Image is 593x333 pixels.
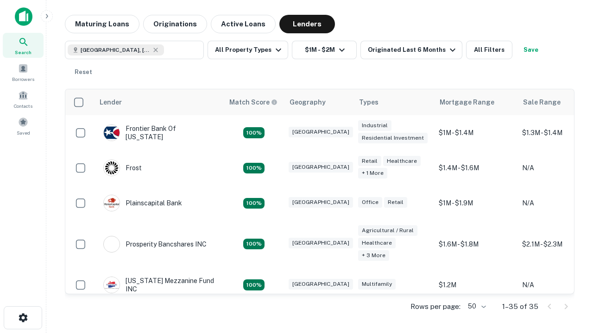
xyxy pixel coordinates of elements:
th: Types [353,89,434,115]
div: Office [358,197,382,208]
div: 50 [464,300,487,313]
button: Save your search to get updates of matches that match your search criteria. [516,41,546,59]
div: Lender [100,97,122,108]
div: Plainscapital Bank [103,195,182,211]
td: $1.2M [434,267,517,302]
div: + 3 more [358,250,389,261]
img: picture [104,236,120,252]
a: Borrowers [3,60,44,85]
div: Matching Properties: 4, hasApolloMatch: undefined [243,127,265,138]
div: Retail [384,197,407,208]
a: Saved [3,113,44,138]
div: Matching Properties: 6, hasApolloMatch: undefined [243,239,265,250]
span: [GEOGRAPHIC_DATA], [GEOGRAPHIC_DATA], [GEOGRAPHIC_DATA] [81,46,150,54]
div: Originated Last 6 Months [368,44,458,55]
div: Healthcare [383,156,421,166]
div: Matching Properties: 4, hasApolloMatch: undefined [243,198,265,209]
th: Lender [94,89,224,115]
td: $1M - $1.9M [434,185,517,221]
div: Industrial [358,120,391,131]
button: All Property Types [208,41,288,59]
span: Borrowers [12,75,34,83]
img: picture [104,195,120,211]
div: [US_STATE] Mezzanine Fund INC [103,277,214,293]
th: Capitalize uses an advanced AI algorithm to match your search with the best lender. The match sco... [224,89,284,115]
div: [GEOGRAPHIC_DATA] [289,127,353,137]
td: $1.6M - $1.8M [434,221,517,267]
button: Lenders [279,15,335,33]
div: Healthcare [358,238,396,248]
span: Saved [17,129,30,136]
td: $1M - $1.4M [434,115,517,150]
div: Mortgage Range [440,97,494,108]
img: picture [104,125,120,141]
div: Residential Investment [358,133,428,143]
div: Matching Properties: 5, hasApolloMatch: undefined [243,279,265,290]
div: + 1 more [358,168,387,179]
button: Reset [69,63,98,81]
h6: Match Score [229,97,276,107]
div: Prosperity Bancshares INC [103,236,207,253]
div: [GEOGRAPHIC_DATA] [289,279,353,290]
th: Geography [284,89,353,115]
div: Frost [103,160,142,176]
img: picture [104,277,120,293]
button: All Filters [466,41,512,59]
button: Originated Last 6 Months [360,41,462,59]
div: Retail [358,156,381,166]
div: Multifamily [358,279,396,290]
a: Search [3,33,44,58]
span: Contacts [14,102,32,110]
div: Frontier Bank Of [US_STATE] [103,124,214,141]
div: Matching Properties: 4, hasApolloMatch: undefined [243,163,265,174]
button: Originations [143,15,207,33]
div: Types [359,97,379,108]
img: capitalize-icon.png [15,7,32,26]
a: Contacts [3,86,44,111]
div: Capitalize uses an advanced AI algorithm to match your search with the best lender. The match sco... [229,97,278,107]
button: $1M - $2M [292,41,357,59]
div: Agricultural / Rural [358,225,417,236]
img: picture [104,160,120,176]
div: Sale Range [523,97,561,108]
button: Maturing Loans [65,15,139,33]
button: Active Loans [211,15,276,33]
th: Mortgage Range [434,89,517,115]
td: $1.4M - $1.6M [434,150,517,185]
div: Geography [290,97,326,108]
span: Search [15,49,32,56]
div: [GEOGRAPHIC_DATA] [289,238,353,248]
div: [GEOGRAPHIC_DATA] [289,162,353,173]
p: Rows per page: [410,301,461,312]
p: 1–35 of 35 [502,301,538,312]
div: [GEOGRAPHIC_DATA] [289,197,353,208]
iframe: Chat Widget [547,259,593,303]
